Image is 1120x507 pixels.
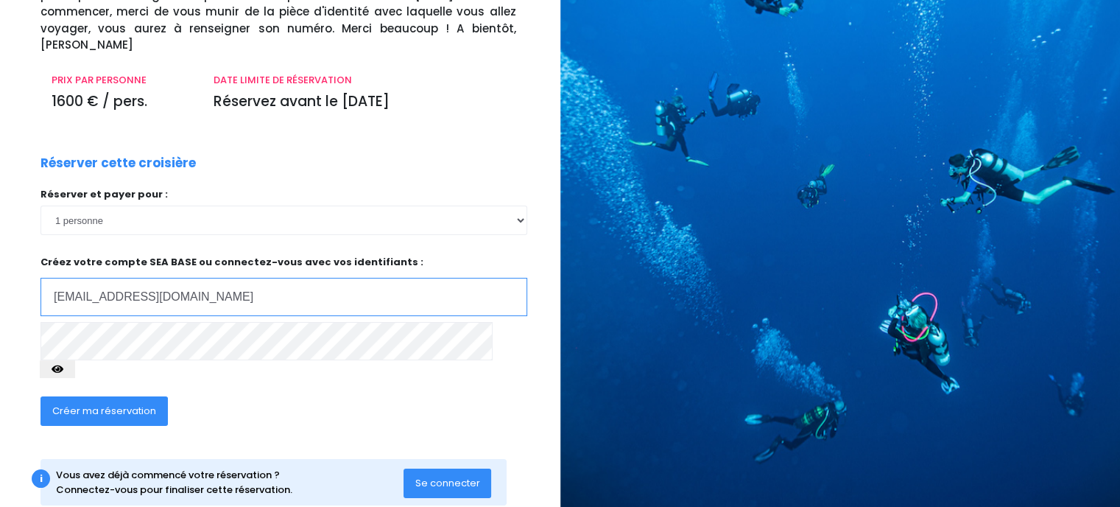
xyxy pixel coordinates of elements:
[40,255,527,316] p: Créez votre compte SEA BASE ou connectez-vous avec vos identifiants :
[415,476,480,490] span: Se connecter
[56,468,404,497] div: Vous avez déjà commencé votre réservation ? Connectez-vous pour finaliser cette réservation.
[40,278,527,316] input: Adresse email
[404,476,492,489] a: Se connecter
[404,469,492,498] button: Se connecter
[40,187,527,202] p: Réserver et payer pour :
[214,91,515,113] p: Réservez avant le [DATE]
[52,91,191,113] p: 1600 € / pers.
[40,154,196,173] p: Réserver cette croisière
[214,73,515,88] p: DATE LIMITE DE RÉSERVATION
[52,73,191,88] p: PRIX PAR PERSONNE
[32,469,50,488] div: i
[52,404,156,418] span: Créer ma réservation
[40,396,168,426] button: Créer ma réservation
